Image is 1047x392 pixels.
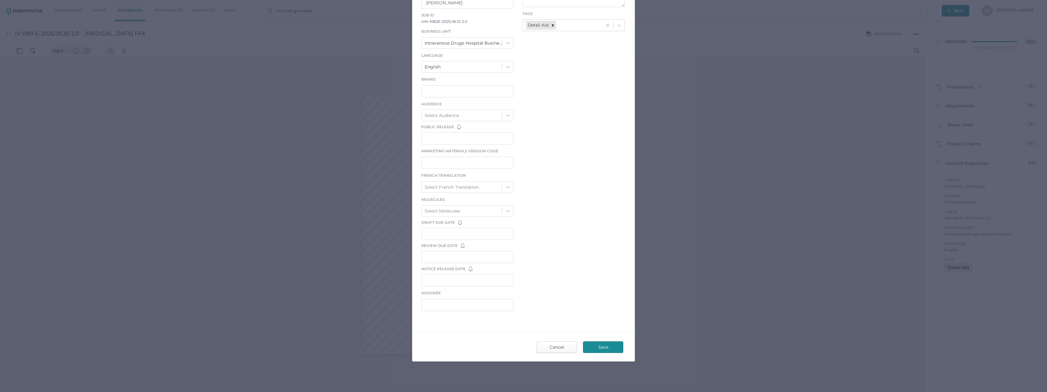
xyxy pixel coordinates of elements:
[583,341,623,353] button: Save
[421,291,441,295] span: Assignee
[421,102,442,106] span: Audience
[425,112,459,119] div: Select Audience
[71,1,81,10] button: Zoom out
[421,197,445,202] span: Molecules
[421,149,498,153] span: Marketing Materials Version Code
[526,21,549,29] div: Detail Aid
[523,11,533,16] span: Tags
[589,342,617,353] span: Save
[421,124,454,130] span: Public Release
[914,3,920,8] img: default-magnifying-glass.svg
[421,53,443,58] span: Language
[458,220,462,225] img: bell-default.8986a8bf.svg
[461,243,465,248] img: bell-default.8986a8bf.svg
[421,19,513,25] span: IVH-1082E-2025.06.12-2.0
[457,125,461,129] img: bell-default.8986a8bf.svg
[421,266,466,272] span: Notice Release Date
[425,40,502,46] div: Intravenous Drugs Hospital Business
[108,3,113,8] img: default-pan.svg
[84,3,89,8] img: default-plus.svg
[542,342,571,353] span: Cancel
[421,12,513,19] span: Job ID
[106,1,116,10] button: Pan
[425,184,479,191] div: Select French Translation
[421,243,458,249] span: Review Due Date
[121,3,127,8] img: default-select.svg
[16,3,22,8] img: default-leftsidepanel.svg
[537,341,577,353] button: Cancel
[74,3,79,8] img: default-minus.svg
[119,1,129,10] button: Select
[421,220,455,225] span: Draft Due Date
[82,1,92,10] button: Zoom in
[61,1,71,10] button: Zoom Controls
[28,1,38,10] button: View Controls
[14,1,24,10] button: Panel
[425,64,441,70] div: English
[425,208,460,214] div: Select Molecules
[469,267,473,271] img: bell-default.8986a8bf.svg
[65,4,67,7] img: chevron.svg
[50,3,60,8] input: Set zoom
[421,29,451,34] span: Business Unit
[421,77,436,82] span: Brand
[30,3,35,8] img: default-viewcontrols.svg
[421,173,466,178] span: French Translation
[912,1,922,10] button: Search
[60,3,63,8] span: %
